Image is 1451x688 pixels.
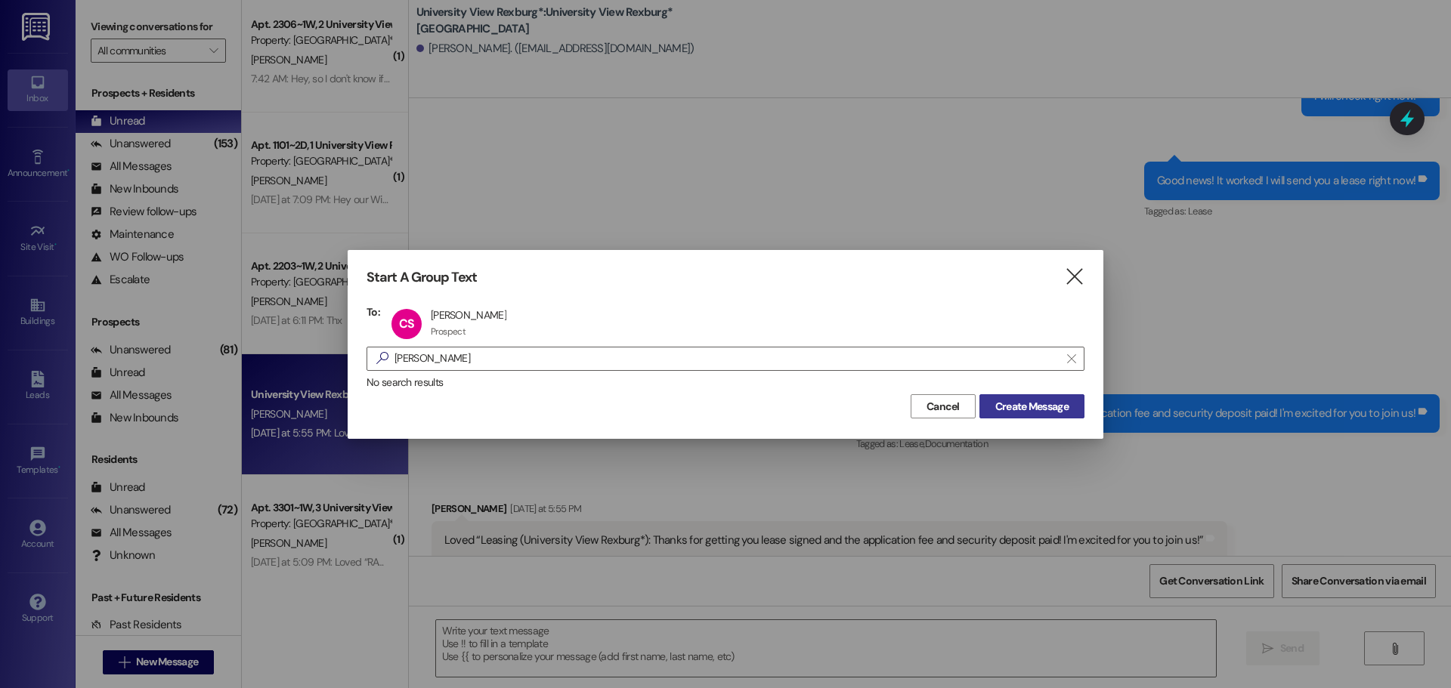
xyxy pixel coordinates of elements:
span: Cancel [927,399,960,415]
span: Create Message [995,399,1069,415]
div: [PERSON_NAME] [431,308,506,322]
h3: Start A Group Text [367,269,477,286]
button: Create Message [979,394,1084,418]
i:  [1067,353,1075,365]
button: Cancel [911,394,976,418]
div: No search results [367,375,1084,390]
i:  [1064,269,1084,285]
h3: To: [367,305,380,319]
span: CS [399,316,414,332]
i:  [370,350,394,366]
input: Search for any contact or apartment [394,348,1060,369]
button: Clear text [1060,347,1084,370]
div: Prospect [431,325,466,338]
